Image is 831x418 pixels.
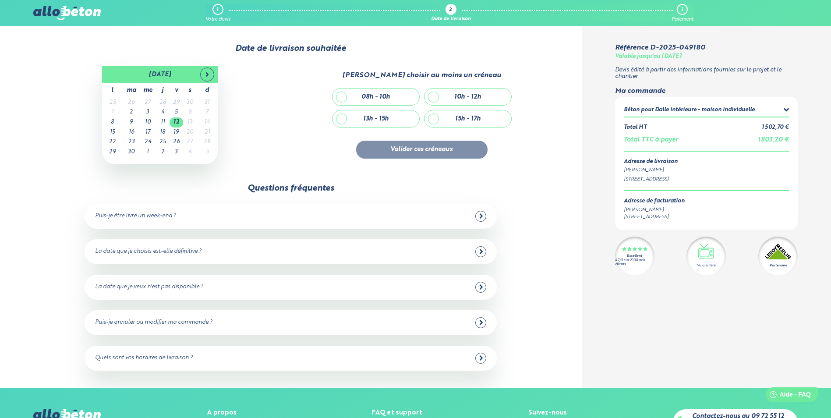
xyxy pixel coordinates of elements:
[95,319,212,326] div: Puis-je annuler ou modifier ma commande ?
[102,137,123,147] td: 22
[183,107,197,117] td: 6
[624,136,678,144] div: Total TTC à payer
[170,107,183,117] td: 5
[672,17,693,22] div: Paiement
[615,44,705,52] div: Référence D-2025-049180
[156,128,170,138] td: 18
[183,98,197,108] td: 30
[140,83,156,98] th: me
[205,4,230,22] a: 1 Votre devis
[624,213,685,221] div: [STREET_ADDRESS]
[102,98,123,108] td: 25
[624,159,789,165] div: Adresse de livraison
[197,147,218,157] td: 5
[361,93,390,101] div: 08h - 10h
[170,98,183,108] td: 29
[170,83,183,98] th: v
[123,98,140,108] td: 26
[624,124,647,131] div: Total HT
[624,106,789,117] summary: Béton pour Dalle intérieure - maison individuelle
[454,93,481,101] div: 10h - 12h
[197,137,218,147] td: 28
[770,263,787,268] div: Partenaire
[123,137,140,147] td: 23
[363,115,389,123] div: 13h - 15h
[102,128,123,138] td: 15
[197,128,218,138] td: 21
[372,409,422,417] div: FAQ et support
[156,83,170,98] th: j
[627,254,642,258] div: Excellent
[205,17,230,22] div: Votre devis
[762,124,789,131] div: 1 502,70 €
[123,117,140,128] td: 9
[197,107,218,117] td: 7
[624,206,685,214] div: [PERSON_NAME]
[183,147,197,157] td: 4
[123,107,140,117] td: 2
[528,409,567,417] div: Suivez-nous
[140,128,156,138] td: 17
[624,107,755,113] div: Béton pour Dalle intérieure - maison individuelle
[140,98,156,108] td: 27
[95,284,203,290] div: La date que je veux n'est pas disponible ?
[102,83,123,98] th: l
[758,137,789,143] span: 1 803,20 €
[102,147,123,157] td: 29
[197,83,218,98] th: d
[140,107,156,117] td: 3
[123,128,140,138] td: 16
[197,117,218,128] td: 14
[431,17,471,22] div: Date de livraison
[170,137,183,147] td: 26
[753,384,821,408] iframe: Help widget launcher
[140,147,156,157] td: 1
[342,71,501,79] div: [PERSON_NAME] choisir au moins un créneau
[156,107,170,117] td: 4
[33,44,548,53] div: Date de livraison souhaitée
[183,128,197,138] td: 20
[156,117,170,128] td: 11
[183,83,197,98] th: s
[156,137,170,147] td: 25
[156,98,170,108] td: 28
[140,117,156,128] td: 10
[197,98,218,108] td: 31
[615,87,798,95] div: Ma commande
[624,166,789,174] div: [PERSON_NAME]
[449,7,452,13] div: 2
[207,409,266,417] div: A propos
[672,4,693,22] a: 3 Paiement
[183,137,197,147] td: 27
[95,355,193,361] div: Quels sont vos horaires de livraison ?
[123,83,140,98] th: ma
[123,147,140,157] td: 30
[624,198,685,205] div: Adresse de facturation
[170,147,183,157] td: 3
[615,67,798,80] p: Devis édité à partir des informations fournies sur le projet et le chantier
[624,176,789,183] div: [STREET_ADDRESS]
[95,213,176,220] div: Puis-je être livré un week-end ?
[140,137,156,147] td: 24
[156,147,170,157] td: 2
[615,53,682,60] div: Valable jusqu'au [DATE]
[681,7,683,13] div: 3
[183,117,197,128] td: 13
[248,184,334,193] div: Questions fréquentes
[170,128,183,138] td: 19
[697,263,715,268] div: Vu à la télé
[431,4,471,22] a: 2 Date de livraison
[356,141,488,159] button: Valider ces créneaux
[102,107,123,117] td: 1
[170,117,183,128] td: 12
[95,248,202,255] div: La date que je choisis est-elle définitive ?
[102,117,123,128] td: 8
[33,6,101,20] img: allobéton
[216,7,218,13] div: 1
[455,115,481,123] div: 15h - 17h
[123,66,197,83] th: [DATE]
[615,259,654,266] div: 4.7/5 sur 2300 avis clients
